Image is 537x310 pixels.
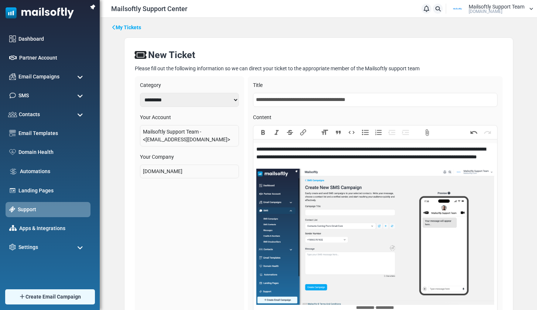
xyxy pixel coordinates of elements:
a: Apps & Integrations [19,225,87,232]
button: Code [345,128,358,137]
button: Attach Files [420,128,434,137]
img: email-templates-icon.svg [9,130,16,137]
img: dashboard-icon.svg [9,36,16,42]
button: Decrease Level [385,128,399,137]
label: Content [253,114,497,121]
img: sms-icon.png [9,92,16,99]
button: Strikethrough [283,128,297,137]
div: Please fill out the following information so we can direct your ticket to the appropriate member ... [135,65,420,73]
a: Dashboard [18,35,87,43]
a: User Logo Mailsoftly Support Team [DOMAIN_NAME] [448,3,533,14]
label: Your Company [140,153,239,161]
span: Email Campaigns [18,73,59,81]
div: [DOMAIN_NAME] [140,165,239,178]
label: Category [140,81,239,89]
button: Bold [256,128,270,137]
button: Increase Level [399,128,412,137]
button: Heading [318,128,331,137]
a: Email Templates [18,129,87,137]
button: Numbers [372,128,385,137]
span: [DOMAIN_NAME] [469,9,502,14]
img: landing_pages.svg [9,187,16,194]
span: Mailsoftly Support Center [111,4,187,14]
button: Undo [467,128,480,137]
button: Redo [481,128,494,137]
label: Your Account [140,114,239,121]
a: Support [18,206,87,213]
button: Italic [270,128,283,137]
button: Bullets [358,128,372,137]
img: workflow.svg [9,167,17,176]
button: Quote [332,128,345,137]
img: contacts-icon.svg [8,112,17,117]
span: SMS [18,92,29,100]
span: Mailsoftly Support Team [469,4,524,9]
a: Domain Health [18,148,87,156]
label: Title [253,81,497,89]
span: Contacts [19,111,40,118]
span: Settings [18,243,38,251]
a: Partner Account [19,54,87,62]
div: New Ticket [148,48,195,62]
div: Mailsoftly Support Team - < [EMAIL_ADDRESS][DOMAIN_NAME] > [140,125,239,146]
img: image.png [256,169,494,305]
a: My Tickets [112,24,141,31]
a: Automations [20,168,87,175]
a: Landing Pages [18,187,87,195]
img: User Logo [448,3,467,14]
img: domain-health-icon.svg [9,149,16,155]
img: support-icon-active.svg [9,206,15,212]
span: Create Email Campaign [25,293,81,301]
button: Link [297,128,310,137]
img: settings-icon.svg [9,244,16,250]
img: campaigns-icon.png [9,73,16,80]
